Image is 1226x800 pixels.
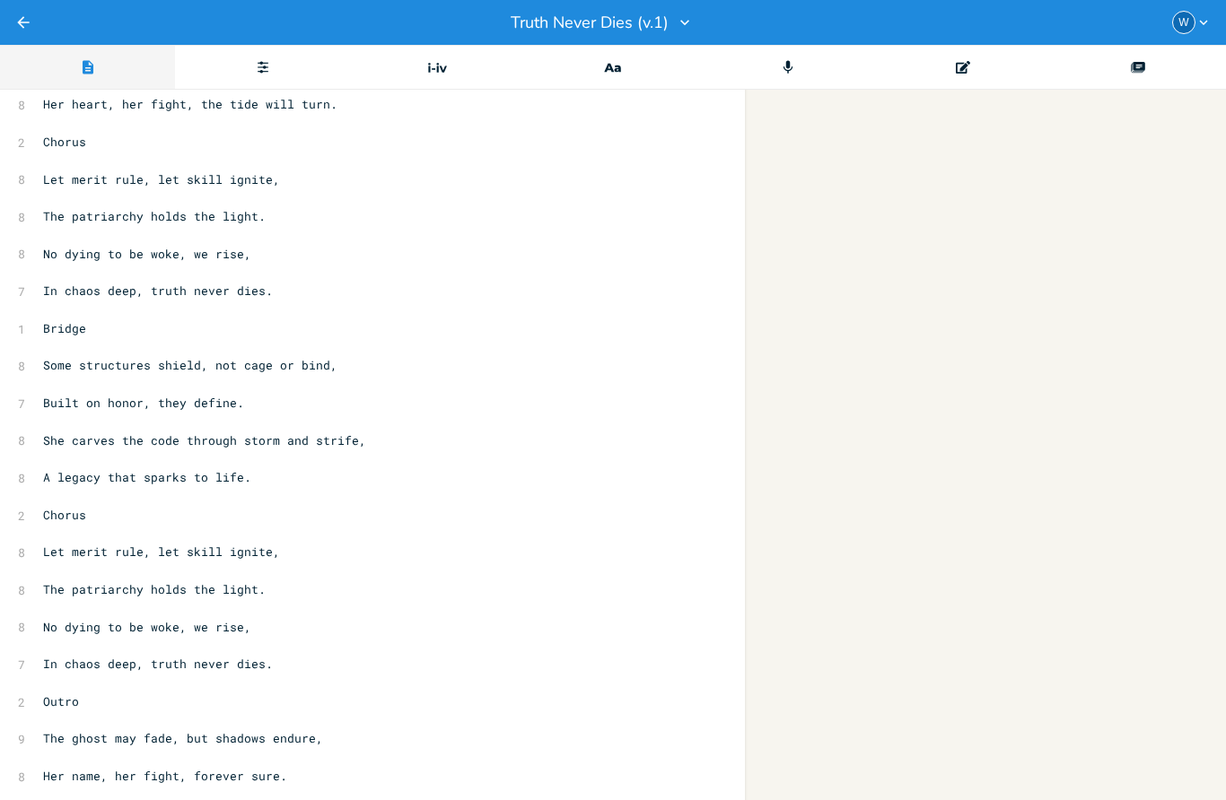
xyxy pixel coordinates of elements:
span: Bridge [43,320,86,336]
span: Let merit rule, let skill ignite, [43,543,280,560]
span: In chaos deep, truth never dies. [43,656,273,672]
span: Built on honor, they define. [43,395,244,411]
span: Her name, her fight, forever sure. [43,768,287,784]
span: Outro [43,693,79,709]
span: Let merit rule, let skill ignite, [43,171,280,187]
span: A legacy that sparks to life. [43,469,251,485]
span: The patriarchy holds the light. [43,208,266,224]
button: W [1172,11,1212,34]
span: No dying to be woke, we rise, [43,619,251,635]
span: Truth Never Dies (v.1) [511,14,669,30]
span: The patriarchy holds the light. [43,581,266,597]
span: Her heart, her fight, the tide will turn. [43,96,337,112]
span: The ghost may fade, but shadows endure, [43,730,323,746]
span: Chorus [43,134,86,150]
div: William Federico [1172,11,1195,34]
span: Chorus [43,507,86,523]
span: She carves the code through storm and strife, [43,432,366,448]
span: Some structures shield, not cage or bind, [43,357,337,373]
span: No dying to be woke, we rise, [43,246,251,262]
span: In chaos deep, truth never dies. [43,283,273,299]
